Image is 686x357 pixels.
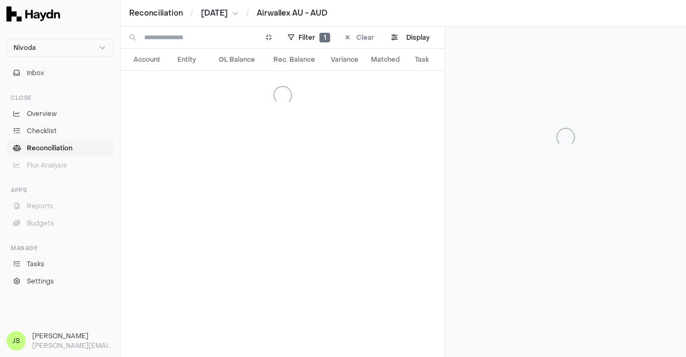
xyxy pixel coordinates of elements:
[32,341,114,351] p: [PERSON_NAME][EMAIL_ADDRESS][DOMAIN_NAME]
[27,126,57,136] span: Checklist
[27,143,72,153] span: Reconciliation
[385,29,436,46] button: Display
[6,39,114,57] button: Nivoda
[188,8,196,18] span: /
[299,33,315,42] span: Filter
[6,65,114,81] button: Inbox
[27,68,44,78] span: Inbox
[6,216,114,231] button: Budgets
[259,49,319,70] th: Rec. Balance
[257,8,327,19] a: Airwallex AU - AUD
[319,49,363,70] th: Variance
[319,33,330,42] span: 1
[257,8,327,18] a: Airwallex AU - AUD
[27,276,54,286] span: Settings
[201,8,238,19] button: [DATE]
[27,161,67,170] span: Flux Analysis
[6,123,114,139] a: Checklist
[244,8,251,18] span: /
[129,8,183,19] a: Reconciliation
[6,257,114,272] a: Tasks
[6,331,26,351] span: JS
[27,109,57,119] span: Overview
[27,259,44,269] span: Tasks
[339,29,381,46] button: Clear
[129,8,327,19] nav: breadcrumb
[408,49,445,70] th: Task
[6,274,114,289] a: Settings
[27,218,54,228] span: Budgets
[173,49,206,70] th: Entity
[6,158,114,173] button: Flux Analysis
[6,141,114,156] a: Reconciliation
[121,49,173,70] th: Account
[6,106,114,121] a: Overview
[206,49,259,70] th: GL Balance
[32,331,114,341] h3: [PERSON_NAME]
[281,29,337,46] button: Filter1
[13,43,36,52] span: Nivoda
[6,89,114,106] div: Close
[6,6,60,21] img: Haydn Logo
[201,8,228,19] span: [DATE]
[6,239,114,257] div: Manage
[363,49,408,70] th: Matched
[27,201,54,211] span: Reports
[6,199,114,214] button: Reports
[6,181,114,199] div: Apps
